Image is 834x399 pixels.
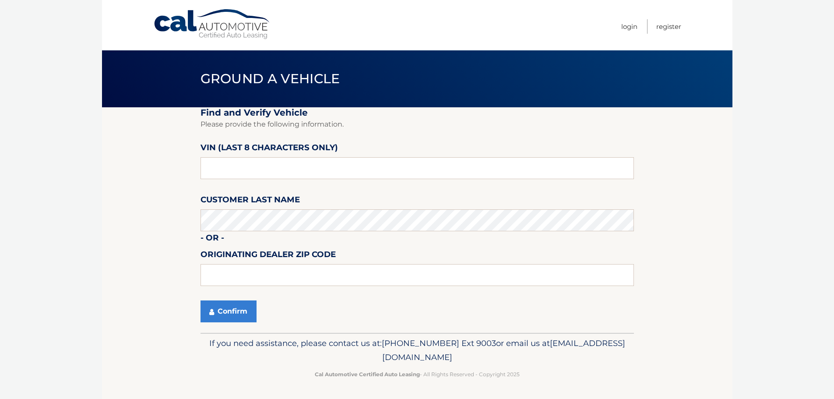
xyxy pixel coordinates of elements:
[201,107,634,118] h2: Find and Verify Vehicle
[153,9,271,40] a: Cal Automotive
[201,71,340,87] span: Ground a Vehicle
[206,336,628,364] p: If you need assistance, please contact us at: or email us at
[206,370,628,379] p: - All Rights Reserved - Copyright 2025
[201,231,224,247] label: - or -
[621,19,637,34] a: Login
[656,19,681,34] a: Register
[315,371,420,378] strong: Cal Automotive Certified Auto Leasing
[201,118,634,131] p: Please provide the following information.
[382,338,496,348] span: [PHONE_NUMBER] Ext 9003
[201,141,338,157] label: VIN (last 8 characters only)
[201,193,300,209] label: Customer Last Name
[201,300,257,322] button: Confirm
[201,248,336,264] label: Originating Dealer Zip Code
